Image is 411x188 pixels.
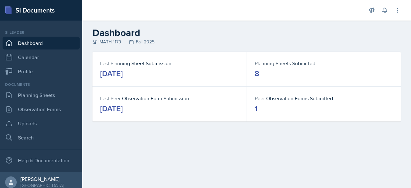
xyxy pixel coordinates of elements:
[255,68,259,79] div: 8
[255,94,393,102] dt: Peer Observation Forms Submitted
[92,39,401,45] div: MATH 1179 Fall 2025
[21,176,64,182] div: [PERSON_NAME]
[100,59,239,67] dt: Last Planning Sheet Submission
[3,30,80,35] div: Si leader
[3,65,80,78] a: Profile
[3,37,80,49] a: Dashboard
[100,103,123,114] div: [DATE]
[255,59,393,67] dt: Planning Sheets Submitted
[255,103,258,114] div: 1
[3,82,80,87] div: Documents
[92,27,401,39] h2: Dashboard
[3,89,80,102] a: Planning Sheets
[3,51,80,64] a: Calendar
[3,117,80,130] a: Uploads
[100,94,239,102] dt: Last Peer Observation Form Submission
[100,68,123,79] div: [DATE]
[3,103,80,116] a: Observation Forms
[3,154,80,167] div: Help & Documentation
[3,131,80,144] a: Search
